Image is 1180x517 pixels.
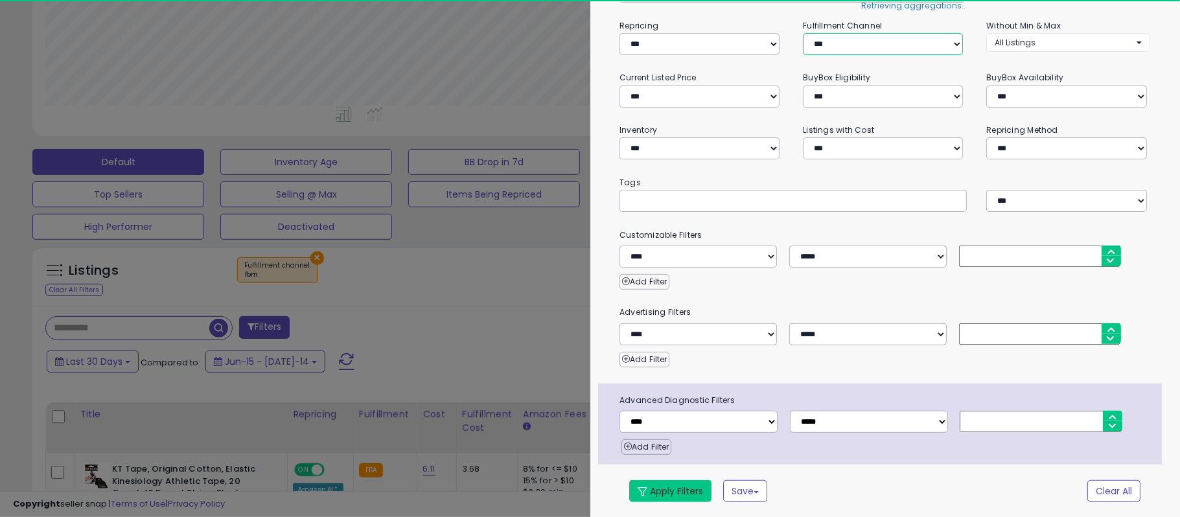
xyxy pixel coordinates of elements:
small: Tags [610,176,1160,190]
small: Advertising Filters [610,305,1160,319]
button: Add Filter [619,352,669,367]
small: Customizable Filters [610,228,1160,242]
small: Inventory [619,124,657,135]
button: Add Filter [619,274,669,290]
button: Clear All [1087,480,1140,502]
small: Repricing Method [986,124,1058,135]
small: Listings with Cost [803,124,874,135]
span: Advanced Diagnostic Filters [610,393,1162,408]
button: Apply Filters [629,480,711,502]
button: Add Filter [621,439,671,455]
button: Save [723,480,767,502]
small: Repricing [619,20,658,31]
small: Current Listed Price [619,72,696,83]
